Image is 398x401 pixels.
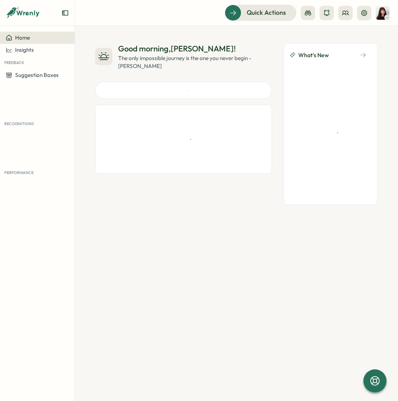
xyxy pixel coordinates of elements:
span: Home [15,34,30,41]
div: The only impossible journey is the one you never begin - [PERSON_NAME] [118,54,272,70]
span: What's New [298,51,329,60]
button: Expand sidebar [62,9,69,17]
span: Suggestion Boxes [15,72,59,78]
span: Quick Actions [247,8,286,17]
span: Insights [15,46,34,53]
img: Kelly Rosa [376,6,389,20]
button: Quick Actions [225,5,296,20]
div: Good morning , [PERSON_NAME] ! [118,43,272,54]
